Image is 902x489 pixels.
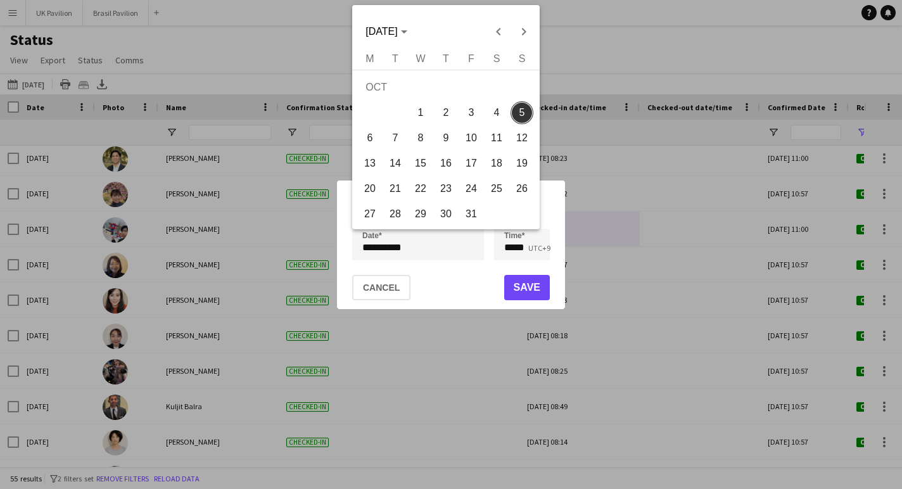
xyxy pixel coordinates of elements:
span: 9 [435,127,457,149]
span: 6 [359,127,381,149]
button: Next month [511,19,537,44]
span: 15 [409,152,432,175]
button: 15-10-2025 [408,151,433,176]
button: Previous month [486,19,511,44]
td: OCT [357,75,535,100]
button: 01-10-2025 [408,100,433,125]
button: 25-10-2025 [484,176,509,201]
button: 19-10-2025 [509,151,535,176]
button: 11-10-2025 [484,125,509,151]
button: 24-10-2025 [459,176,484,201]
button: 13-10-2025 [357,151,383,176]
span: T [392,53,398,64]
span: S [519,53,526,64]
span: 3 [460,101,483,124]
button: 05-10-2025 [509,100,535,125]
button: 21-10-2025 [383,176,408,201]
button: 04-10-2025 [484,100,509,125]
span: 1 [409,101,432,124]
span: W [416,53,425,64]
button: 09-10-2025 [433,125,459,151]
button: 22-10-2025 [408,176,433,201]
button: 10-10-2025 [459,125,484,151]
span: 31 [460,203,483,225]
button: 03-10-2025 [459,100,484,125]
span: 29 [409,203,432,225]
span: 12 [511,127,533,149]
button: 17-10-2025 [459,151,484,176]
span: 22 [409,177,432,200]
span: 27 [359,203,381,225]
span: 10 [460,127,483,149]
span: 2 [435,101,457,124]
button: 20-10-2025 [357,176,383,201]
button: 28-10-2025 [383,201,408,227]
span: 30 [435,203,457,225]
span: 20 [359,177,381,200]
span: 4 [485,101,508,124]
span: 8 [409,127,432,149]
span: 19 [511,152,533,175]
span: 26 [511,177,533,200]
span: [DATE] [365,26,397,37]
span: 13 [359,152,381,175]
span: 28 [384,203,407,225]
span: 16 [435,152,457,175]
span: 7 [384,127,407,149]
button: 08-10-2025 [408,125,433,151]
span: M [365,53,374,64]
span: S [493,53,500,64]
span: 25 [485,177,508,200]
button: 16-10-2025 [433,151,459,176]
span: 21 [384,177,407,200]
button: 18-10-2025 [484,151,509,176]
button: 12-10-2025 [509,125,535,151]
button: 23-10-2025 [433,176,459,201]
button: 07-10-2025 [383,125,408,151]
button: 30-10-2025 [433,201,459,227]
span: 5 [511,101,533,124]
button: 29-10-2025 [408,201,433,227]
span: 14 [384,152,407,175]
span: 24 [460,177,483,200]
button: 27-10-2025 [357,201,383,227]
span: F [468,53,474,64]
button: Choose month and year [360,20,412,43]
span: 17 [460,152,483,175]
span: 11 [485,127,508,149]
span: T [443,53,449,64]
button: 02-10-2025 [433,100,459,125]
button: 26-10-2025 [509,176,535,201]
span: 23 [435,177,457,200]
button: 31-10-2025 [459,201,484,227]
button: 14-10-2025 [383,151,408,176]
button: 06-10-2025 [357,125,383,151]
span: 18 [485,152,508,175]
